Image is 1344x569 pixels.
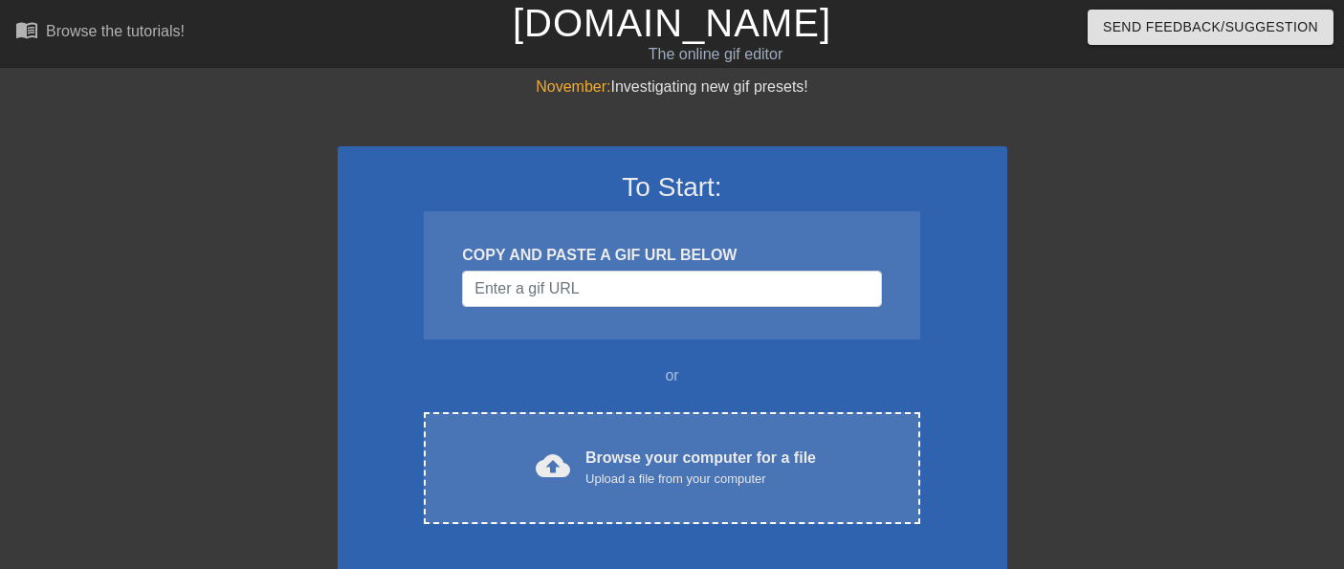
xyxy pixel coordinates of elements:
a: [DOMAIN_NAME] [513,2,831,44]
div: Browse your computer for a file [585,447,816,489]
button: Send Feedback/Suggestion [1088,10,1333,45]
span: menu_book [15,18,38,41]
h3: To Start: [363,171,982,204]
div: Upload a file from your computer [585,470,816,489]
div: The online gif editor [457,43,973,66]
input: Username [462,271,881,307]
span: November: [536,78,610,95]
span: cloud_upload [536,449,570,483]
div: Investigating new gif presets! [338,76,1007,98]
a: Browse the tutorials! [15,18,185,48]
div: COPY AND PASTE A GIF URL BELOW [462,244,881,267]
span: Send Feedback/Suggestion [1103,15,1318,39]
div: or [387,364,958,387]
div: Browse the tutorials! [46,23,185,39]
